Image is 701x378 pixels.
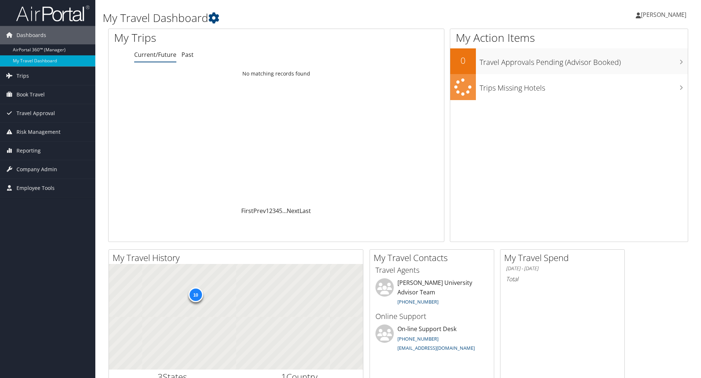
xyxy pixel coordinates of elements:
h2: My Travel Contacts [374,252,494,264]
span: Book Travel [16,85,45,104]
a: Past [181,51,194,59]
h2: My Travel Spend [504,252,624,264]
h3: Travel Approvals Pending (Advisor Booked) [480,54,688,67]
a: First [241,207,253,215]
span: [PERSON_NAME] [641,11,686,19]
img: airportal-logo.png [16,5,89,22]
span: Trips [16,67,29,85]
span: Risk Management [16,123,60,141]
span: Employee Tools [16,179,55,197]
a: 3 [272,207,276,215]
a: 4 [276,207,279,215]
h3: Trips Missing Hotels [480,79,688,93]
h6: [DATE] - [DATE] [506,265,619,272]
a: Trips Missing Hotels [450,74,688,100]
a: Current/Future [134,51,176,59]
a: 0Travel Approvals Pending (Advisor Booked) [450,48,688,74]
h2: My Travel History [113,252,363,264]
h1: My Travel Dashboard [103,10,497,26]
a: Next [287,207,300,215]
h6: Total [506,275,619,283]
a: Prev [253,207,266,215]
span: Dashboards [16,26,46,44]
h2: 0 [450,54,476,67]
td: No matching records found [109,67,444,80]
a: [PHONE_NUMBER] [397,298,438,305]
span: Reporting [16,142,41,160]
a: [EMAIL_ADDRESS][DOMAIN_NAME] [397,345,475,351]
h1: My Trips [114,30,299,45]
div: 10 [188,287,203,302]
a: 1 [266,207,269,215]
a: 5 [279,207,282,215]
li: [PERSON_NAME] University Advisor Team [372,278,492,308]
a: Last [300,207,311,215]
a: [PERSON_NAME] [636,4,694,26]
h1: My Action Items [450,30,688,45]
a: 2 [269,207,272,215]
li: On-line Support Desk [372,324,492,355]
h3: Travel Agents [375,265,488,275]
h3: Online Support [375,311,488,322]
span: Travel Approval [16,104,55,122]
span: … [282,207,287,215]
span: Company Admin [16,160,57,179]
a: [PHONE_NUMBER] [397,335,438,342]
